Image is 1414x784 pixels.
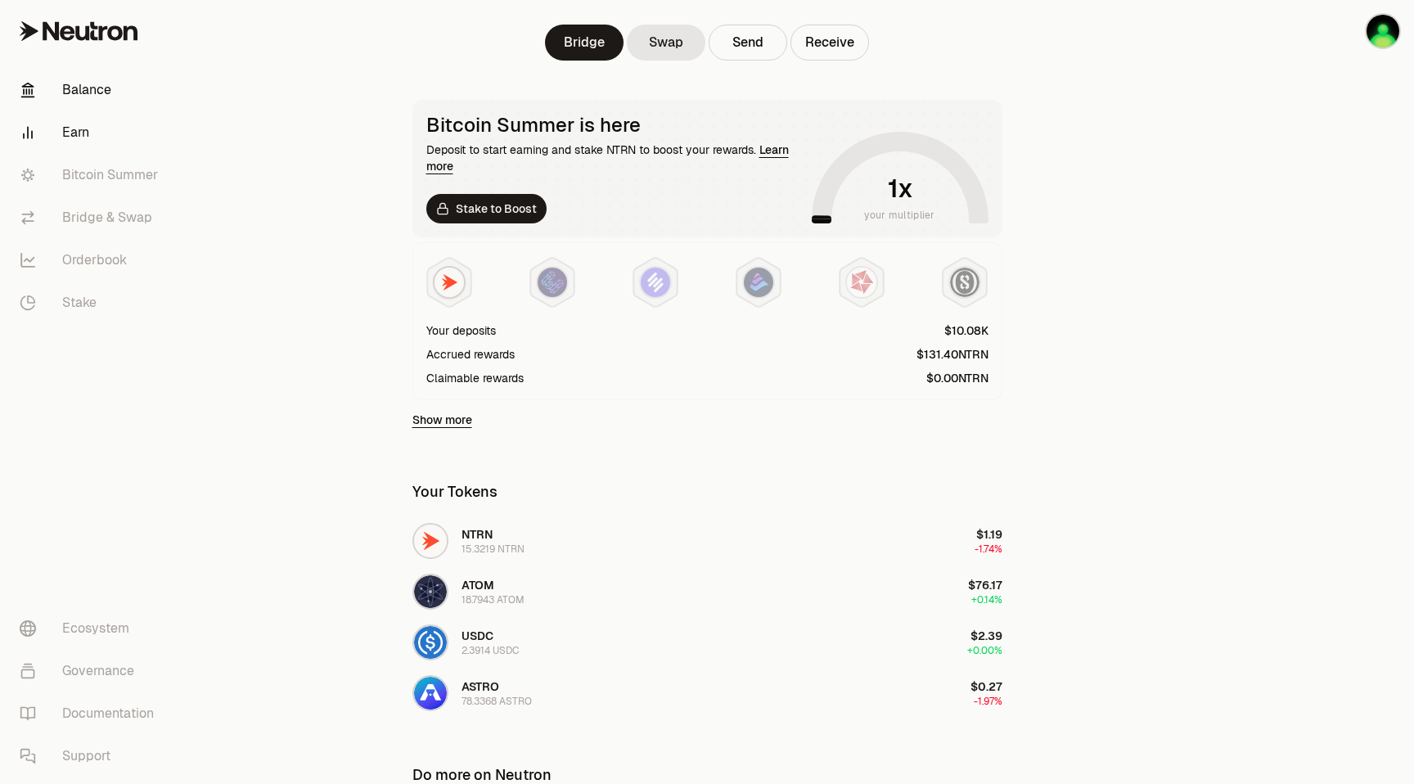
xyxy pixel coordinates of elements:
[462,629,493,643] span: USDC
[7,111,177,154] a: Earn
[7,282,177,324] a: Stake
[435,268,464,297] img: NTRN
[462,695,532,708] div: 78.3368 ASTRO
[412,480,498,503] div: Your Tokens
[426,194,547,223] a: Stake to Boost
[462,679,499,694] span: ASTRO
[426,346,515,363] div: Accrued rewards
[426,322,496,339] div: Your deposits
[974,695,1002,708] span: -1.97%
[7,196,177,239] a: Bridge & Swap
[403,618,1012,667] button: USDC LogoUSDC2.3914 USDC$2.39+0.00%
[462,593,525,606] div: 18.7943 ATOM
[7,607,177,650] a: Ecosystem
[847,268,876,297] img: Mars Fragments
[414,525,447,557] img: NTRN Logo
[864,207,935,223] span: your multiplier
[538,268,567,297] img: EtherFi Points
[414,626,447,659] img: USDC Logo
[412,412,472,428] a: Show more
[7,650,177,692] a: Governance
[968,578,1002,593] span: $76.17
[967,644,1002,657] span: +0.00%
[426,114,805,137] div: Bitcoin Summer is here
[7,69,177,111] a: Balance
[7,735,177,777] a: Support
[462,527,493,542] span: NTRN
[462,543,525,556] div: 15.3219 NTRN
[414,575,447,608] img: ATOM Logo
[970,679,1002,694] span: $0.27
[403,516,1012,565] button: NTRN LogoNTRN15.3219 NTRN$1.19-1.74%
[403,567,1012,616] button: ATOM LogoATOM18.7943 ATOM$76.17+0.14%
[975,543,1002,556] span: -1.74%
[414,677,447,710] img: ASTRO Logo
[976,527,1002,542] span: $1.19
[970,629,1002,643] span: $2.39
[950,268,979,297] img: Structured Points
[426,142,805,174] div: Deposit to start earning and stake NTRN to boost your rewards.
[971,593,1002,606] span: +0.14%
[790,25,869,61] button: Receive
[744,268,773,297] img: Bedrock Diamonds
[7,239,177,282] a: Orderbook
[426,370,524,386] div: Claimable rewards
[545,25,624,61] a: Bridge
[7,692,177,735] a: Documentation
[7,154,177,196] a: Bitcoin Summer
[462,644,519,657] div: 2.3914 USDC
[627,25,705,61] a: Swap
[1367,15,1399,47] img: Albert 5
[462,578,494,593] span: ATOM
[709,25,787,61] button: Send
[641,268,670,297] img: Solv Points
[403,669,1012,718] button: ASTRO LogoASTRO78.3368 ASTRO$0.27-1.97%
